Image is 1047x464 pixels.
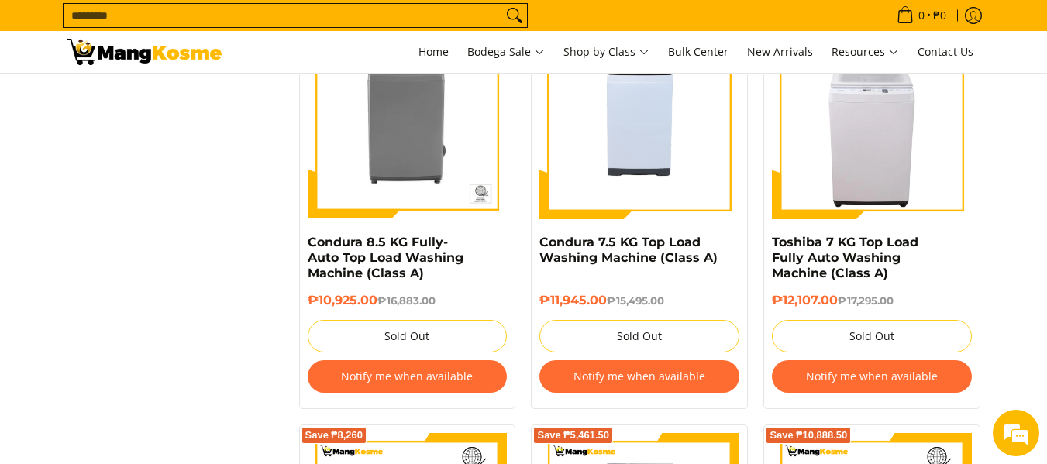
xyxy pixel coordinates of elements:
span: Save ₱10,888.50 [770,431,847,440]
span: ₱0 [931,10,949,21]
span: Bodega Sale [467,43,545,62]
span: Bulk Center [668,44,728,59]
del: ₱17,295.00 [838,294,894,307]
span: Save ₱8,260 [305,431,363,440]
del: ₱15,495.00 [607,294,664,307]
a: Resources [824,31,907,73]
button: Notify me when available [308,360,508,393]
textarea: Type your message and click 'Submit' [8,304,295,358]
em: Submit [227,358,281,379]
button: Sold Out [772,320,972,352]
a: Contact Us [910,31,981,73]
img: Washing Machines l Mang Kosme: Home Appliances Warehouse Sale Partner [67,39,222,65]
span: Shop by Class [563,43,649,62]
div: Minimize live chat window [254,8,291,45]
button: Search [502,4,527,27]
a: Bodega Sale [460,31,553,73]
h6: ₱11,945.00 [539,293,739,308]
div: Leave a message [81,87,260,107]
button: Sold Out [308,320,508,352]
a: New Arrivals [739,31,821,73]
a: Toshiba 7 KG Top Load Fully Auto Washing Machine (Class A) [772,235,918,280]
button: Notify me when available [772,360,972,393]
span: Contact Us [918,44,973,59]
span: Resources [832,43,899,62]
img: condura-top-load-automatic-washing-machine-8.5-kilos-front-view-mang-kosme [308,19,508,219]
span: New Arrivals [747,44,813,59]
a: Condura 8.5 KG Fully-Auto Top Load Washing Machine (Class A) [308,235,463,280]
h6: ₱10,925.00 [308,293,508,308]
img: Toshiba 7 KG Top Load Fully Auto Washing Machine (Class A) [772,19,972,219]
span: • [892,7,951,24]
nav: Main Menu [237,31,981,73]
a: Condura 7.5 KG Top Load Washing Machine (Class A) [539,235,718,265]
a: Bulk Center [660,31,736,73]
a: Shop by Class [556,31,657,73]
span: We are offline. Please leave us a message. [33,136,270,292]
del: ₱16,883.00 [377,294,436,307]
h6: ₱12,107.00 [772,293,972,308]
span: Save ₱5,461.50 [537,431,609,440]
button: Notify me when available [539,360,739,393]
span: Home [418,44,449,59]
a: Home [411,31,456,73]
button: Sold Out [539,320,739,352]
span: 0 [916,10,927,21]
img: condura-7.5kg-topload-non-inverter-washing-machine-class-c-full-view-mang-kosme [539,19,739,219]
